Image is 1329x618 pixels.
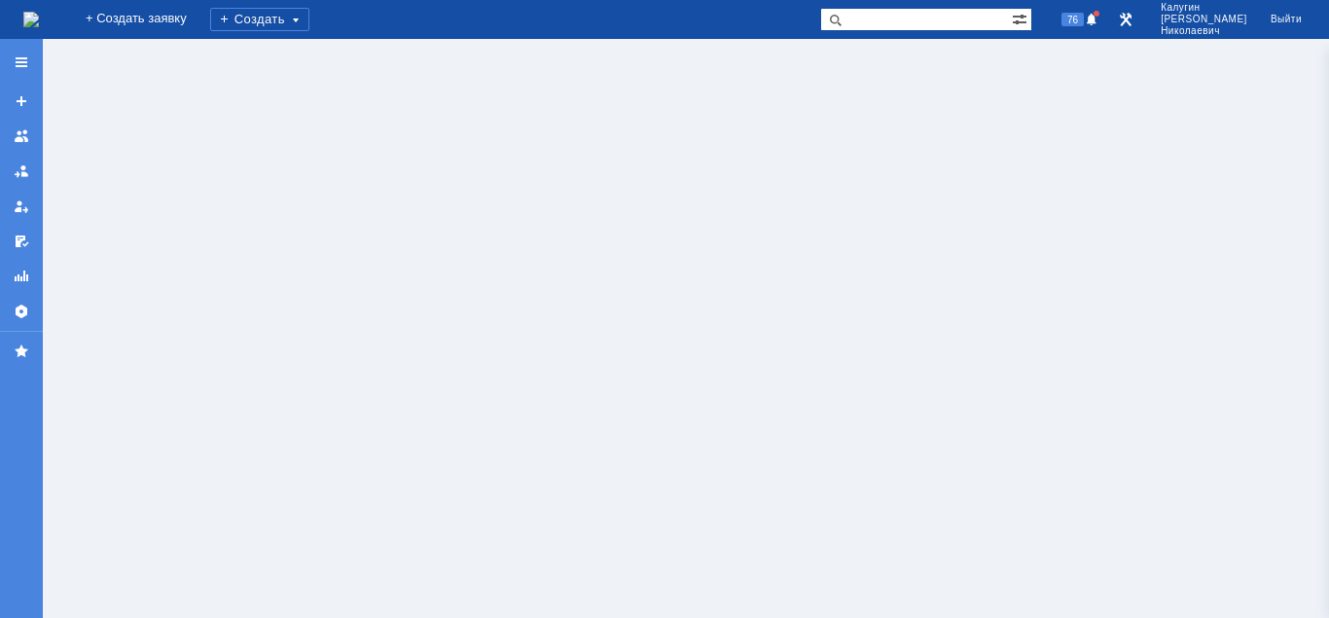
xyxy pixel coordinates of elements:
[6,121,37,152] a: Заявки на командах
[6,86,37,117] a: Создать заявку
[23,12,39,27] img: logo
[1114,8,1137,31] a: Перейти в интерфейс администратора
[6,261,37,292] a: Отчеты
[1161,2,1247,14] span: Калугин
[6,296,37,327] a: Настройки
[1061,13,1084,26] span: 76
[210,8,309,31] div: Создать
[1161,25,1247,37] span: Николаевич
[6,226,37,257] a: Мои согласования
[1161,14,1247,25] span: [PERSON_NAME]
[23,12,39,27] a: Перейти на домашнюю страницу
[1012,9,1031,27] span: Расширенный поиск
[6,156,37,187] a: Заявки в моей ответственности
[6,191,37,222] a: Мои заявки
